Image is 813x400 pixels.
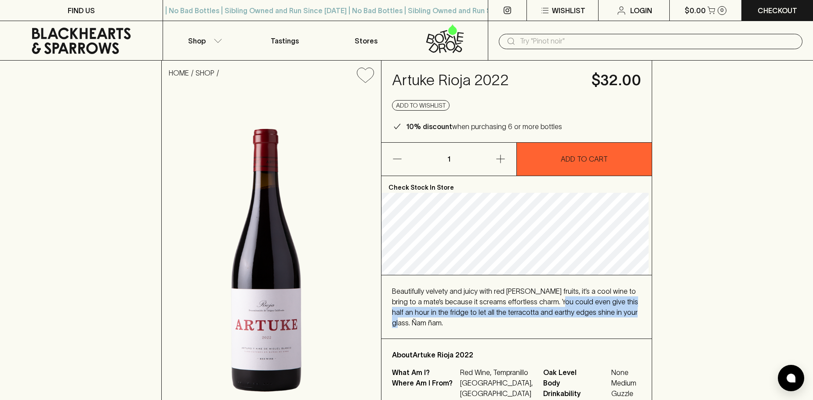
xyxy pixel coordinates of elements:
[438,143,459,176] p: 1
[630,5,652,16] p: Login
[392,100,450,111] button: Add to wishlist
[543,367,609,378] span: Oak Level
[520,34,795,48] input: Try "Pinot noir"
[720,8,724,13] p: 0
[392,378,458,399] p: Where Am I From?
[517,143,652,176] button: ADD TO CART
[406,123,452,130] b: 10% discount
[169,69,189,77] a: HOME
[326,21,407,60] a: Stores
[68,5,95,16] p: FIND US
[392,287,638,327] span: Beautifully velvety and juicy with red [PERSON_NAME] fruits, it’s a cool wine to bring to a mate’...
[592,71,641,90] h4: $32.00
[406,121,562,132] p: when purchasing 6 or more bottles
[543,378,609,388] span: Body
[611,367,641,378] span: None
[460,378,533,399] p: [GEOGRAPHIC_DATA], [GEOGRAPHIC_DATA]
[611,378,641,388] span: Medium
[355,36,377,46] p: Stores
[163,21,244,60] button: Shop
[561,154,608,164] p: ADD TO CART
[392,71,581,90] h4: Artuke Rioja 2022
[353,64,377,86] button: Add to wishlist
[244,21,326,60] a: Tastings
[552,5,585,16] p: Wishlist
[758,5,797,16] p: Checkout
[685,5,706,16] p: $0.00
[392,367,458,378] p: What Am I?
[787,374,795,382] img: bubble-icon
[271,36,299,46] p: Tastings
[611,388,641,399] span: Guzzle
[392,350,641,360] p: About Artuke Rioja 2022
[460,367,533,378] p: Red Wine, Tempranillo
[196,69,214,77] a: SHOP
[381,176,652,193] p: Check Stock In Store
[543,388,609,399] span: Drinkability
[188,36,206,46] p: Shop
